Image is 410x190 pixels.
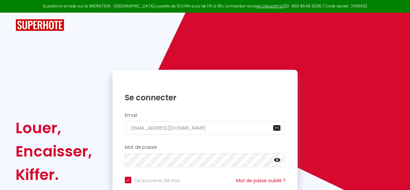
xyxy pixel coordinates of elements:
img: SuperHote logo [16,19,64,31]
div: Kiffer. [16,163,92,186]
h1: Se connecter [125,93,286,103]
div: Encaisser, [16,140,92,163]
h2: Email [125,113,286,118]
div: Louer, [16,116,92,140]
input: Ton Email [125,121,286,135]
a: en cliquant ici [257,3,284,9]
a: Mot de passe oublié ? [236,177,285,184]
h2: Mot de passe [125,145,286,150]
